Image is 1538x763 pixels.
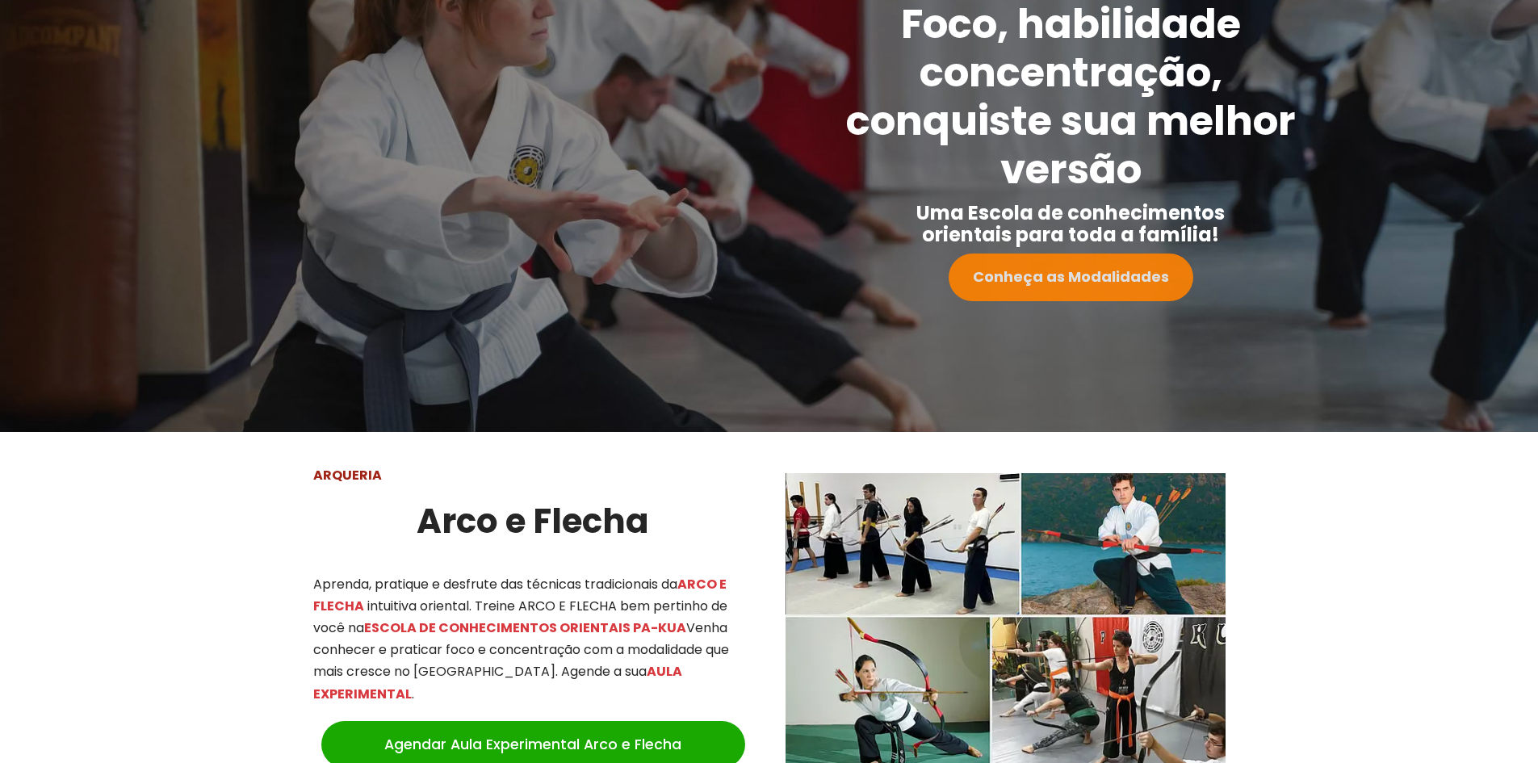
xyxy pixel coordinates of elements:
[973,266,1169,287] strong: Conheça as Modalidades
[313,573,753,705] p: Aprenda, pratique e desfrute das técnicas tradicionais da intuitiva oriental. Treine ARCO E FLECH...
[417,497,649,545] strong: Arco e Flecha
[916,199,1225,248] strong: Uma Escola de conhecimentos orientais para toda a família!
[313,662,682,702] mark: AULA EXPERIMENTAL
[364,618,686,637] mark: ESCOLA DE CONHECIMENTOS ORIENTAIS PA-KUA
[313,575,727,615] mark: ARCO E FLECHA
[313,466,382,484] strong: ARQUERIA
[949,254,1193,301] a: Conheça as Modalidades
